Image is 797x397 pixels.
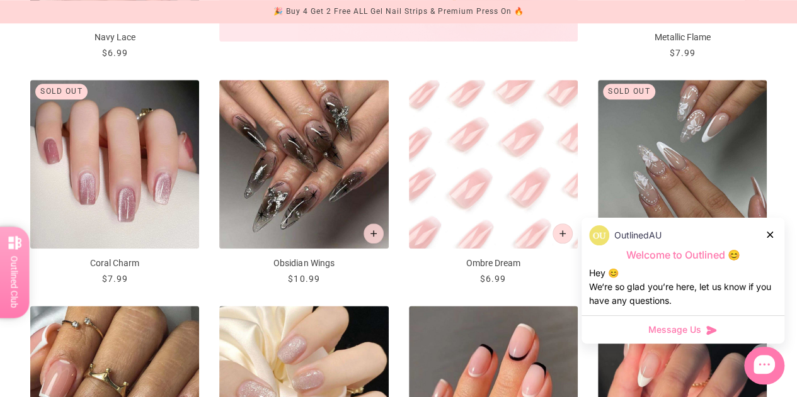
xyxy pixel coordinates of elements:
[614,228,662,242] p: OutlinedAU
[102,274,128,284] span: $7.99
[603,84,655,99] div: Sold out
[480,274,506,284] span: $6.99
[219,257,388,270] p: Obsidian Wings
[598,80,767,286] a: Butterfly Grace
[102,48,128,58] span: $6.99
[219,80,388,286] a: Obsidian Wings
[364,223,384,243] button: Add to cart
[598,31,767,44] p: Metallic Flame
[553,223,573,243] button: Add to cart
[288,274,319,284] span: $10.99
[35,84,88,99] div: Sold out
[30,80,199,286] a: Coral Charm
[589,225,609,245] img: data:image/png;base64,iVBORw0KGgoAAAANSUhEUgAAACQAAAAkCAYAAADhAJiYAAACJklEQVR4AexUO28TQRice/mFQxI...
[589,249,777,262] p: Welcome to Outlined 😊
[648,323,701,336] span: Message Us
[30,257,199,270] p: Coral Charm
[589,266,777,308] div: Hey 😊 We‘re so glad you’re here, let us know if you have any questions.
[409,257,578,270] p: Ombre Dream
[669,48,695,58] span: $7.99
[273,5,524,18] div: 🎉 Buy 4 Get 2 Free ALL Gel Nail Strips & Premium Press On 🔥
[30,31,199,44] p: Navy Lace
[409,80,578,286] a: Ombre Dream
